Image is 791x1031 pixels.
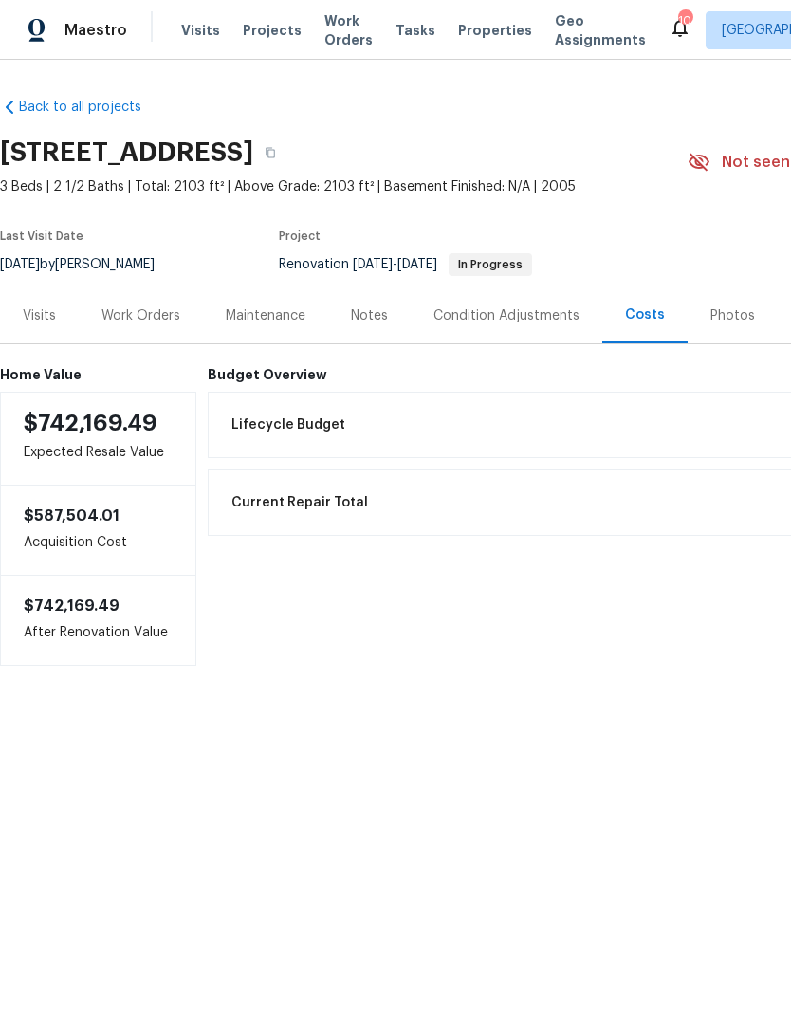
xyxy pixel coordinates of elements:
[253,136,287,170] button: Copy Address
[24,508,120,524] span: $587,504.01
[101,306,180,325] div: Work Orders
[24,412,157,434] span: $742,169.49
[181,21,220,40] span: Visits
[23,306,56,325] div: Visits
[395,24,435,37] span: Tasks
[433,306,579,325] div: Condition Adjustments
[710,306,755,325] div: Photos
[226,306,305,325] div: Maintenance
[243,21,302,40] span: Projects
[451,259,530,270] span: In Progress
[231,493,368,512] span: Current Repair Total
[279,230,321,242] span: Project
[625,305,665,324] div: Costs
[64,21,127,40] span: Maestro
[24,598,120,614] span: $742,169.49
[678,11,691,30] div: 10
[324,11,373,49] span: Work Orders
[231,415,345,434] span: Lifecycle Budget
[458,21,532,40] span: Properties
[279,258,532,271] span: Renovation
[397,258,437,271] span: [DATE]
[351,306,388,325] div: Notes
[353,258,393,271] span: [DATE]
[353,258,437,271] span: -
[555,11,646,49] span: Geo Assignments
